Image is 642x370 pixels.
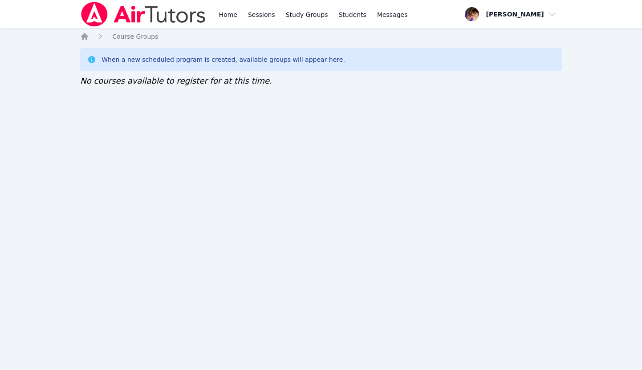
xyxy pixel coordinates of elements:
span: Course Groups [112,33,158,40]
span: Messages [377,10,408,19]
img: Air Tutors [80,2,206,27]
div: When a new scheduled program is created, available groups will appear here. [102,55,345,64]
nav: Breadcrumb [80,32,562,41]
a: Course Groups [112,32,158,41]
span: No courses available to register for at this time. [80,76,272,85]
